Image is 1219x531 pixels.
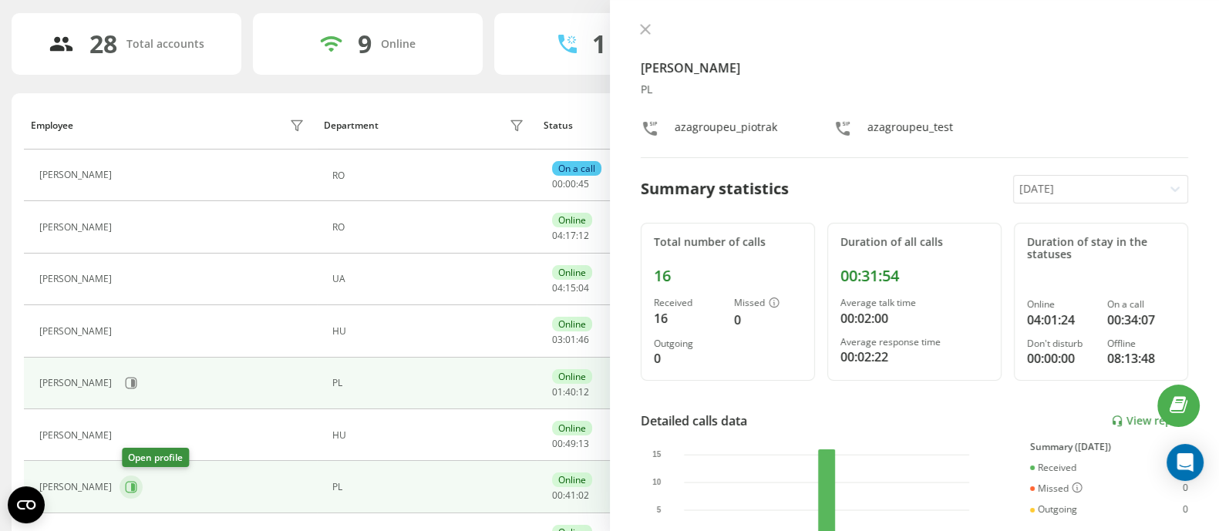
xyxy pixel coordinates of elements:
[1027,338,1095,349] div: Don't disturb
[332,378,528,388] div: PL
[332,170,528,181] div: RO
[578,177,589,190] span: 45
[654,267,802,285] div: 16
[552,490,589,501] div: : :
[324,120,379,131] div: Department
[641,412,747,430] div: Detailed calls data
[1027,299,1095,310] div: Online
[734,311,802,329] div: 0
[1030,504,1077,515] div: Outgoing
[552,333,563,346] span: 03
[1167,444,1204,481] div: Open Intercom Messenger
[89,29,117,59] div: 28
[578,437,589,450] span: 13
[552,213,592,227] div: Online
[552,179,589,190] div: : :
[840,297,988,308] div: Average talk time
[654,349,722,368] div: 0
[552,387,589,398] div: : :
[654,297,722,308] div: Received
[39,274,116,284] div: [PERSON_NAME]
[552,265,592,280] div: Online
[332,430,528,441] div: HU
[332,274,528,284] div: UA
[552,421,592,435] div: Online
[1183,482,1188,495] div: 0
[332,482,528,492] div: PL
[552,437,563,450] span: 00
[641,83,1189,96] div: PL
[8,486,45,523] button: Open CMP widget
[867,119,953,142] div: azagroupeu_test
[1027,311,1095,329] div: 04:01:24
[1030,442,1188,452] div: Summary ([DATE])
[578,229,589,242] span: 12
[565,177,576,190] span: 00
[1027,349,1095,368] div: 00:00:00
[122,448,189,467] div: Open profile
[578,385,589,398] span: 12
[381,38,416,51] div: Online
[358,29,372,59] div: 9
[840,267,988,285] div: 00:31:54
[675,119,777,142] div: azagroupeu_piotrak
[552,281,563,294] span: 04
[654,338,722,349] div: Outgoing
[654,236,802,249] div: Total number of calls
[592,29,606,59] div: 1
[565,333,576,346] span: 01
[552,439,589,449] div: : :
[552,229,563,242] span: 04
[652,478,662,486] text: 10
[332,326,528,337] div: HU
[641,177,789,200] div: Summary statistics
[552,161,601,176] div: On a call
[39,326,116,337] div: [PERSON_NAME]
[39,170,116,180] div: [PERSON_NAME]
[1107,311,1175,329] div: 00:34:07
[552,369,592,384] div: Online
[1107,349,1175,368] div: 08:13:48
[656,506,661,514] text: 5
[1107,338,1175,349] div: Offline
[126,38,204,51] div: Total accounts
[641,59,1189,77] h4: [PERSON_NAME]
[578,489,589,502] span: 02
[1027,236,1175,262] div: Duration of stay in the statuses
[552,489,563,502] span: 00
[734,297,802,310] div: Missed
[1107,299,1175,310] div: On a call
[552,283,589,294] div: : :
[552,334,589,345] div: : :
[332,222,528,233] div: RO
[578,281,589,294] span: 04
[840,337,988,348] div: Average response time
[565,385,576,398] span: 40
[652,450,662,459] text: 15
[840,348,988,366] div: 00:02:22
[552,230,589,241] div: : :
[1030,462,1076,473] div: Received
[39,430,116,441] div: [PERSON_NAME]
[552,317,592,331] div: Online
[565,489,576,502] span: 41
[552,472,592,487] div: Online
[39,222,116,233] div: [PERSON_NAME]
[552,385,563,398] span: 01
[39,378,116,388] div: [PERSON_NAME]
[654,309,722,328] div: 16
[1030,482,1083,495] div: Missed
[565,229,576,242] span: 17
[565,281,576,294] span: 15
[578,333,589,346] span: 46
[1111,415,1188,428] a: View report
[552,177,563,190] span: 00
[840,236,988,249] div: Duration of all calls
[565,437,576,450] span: 49
[31,120,73,131] div: Employee
[840,309,988,328] div: 00:02:00
[544,120,573,131] div: Status
[1183,504,1188,515] div: 0
[39,482,116,492] div: [PERSON_NAME]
